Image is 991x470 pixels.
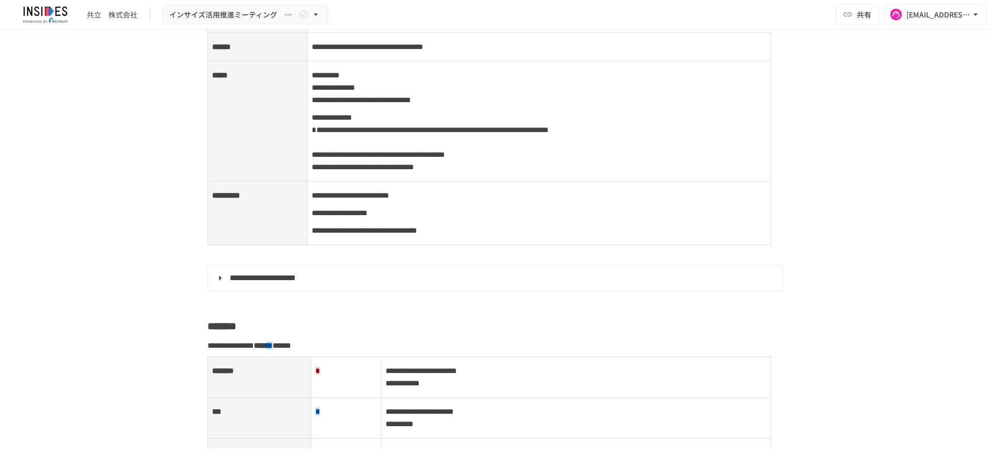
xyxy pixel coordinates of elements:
[163,5,328,25] button: インサイズ活用推進ミーティング ～３回目～
[836,4,880,25] button: 共有
[12,6,78,23] img: JmGSPSkPjKwBq77AtHmwC7bJguQHJlCRQfAXtnx4WuV
[884,4,987,25] button: [EMAIL_ADDRESS][DOMAIN_NAME]
[87,9,137,20] div: 共立 株式会社
[906,8,970,21] div: [EMAIL_ADDRESS][DOMAIN_NAME]
[169,8,296,21] span: インサイズ活用推進ミーティング ～３回目～
[857,9,871,20] span: 共有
